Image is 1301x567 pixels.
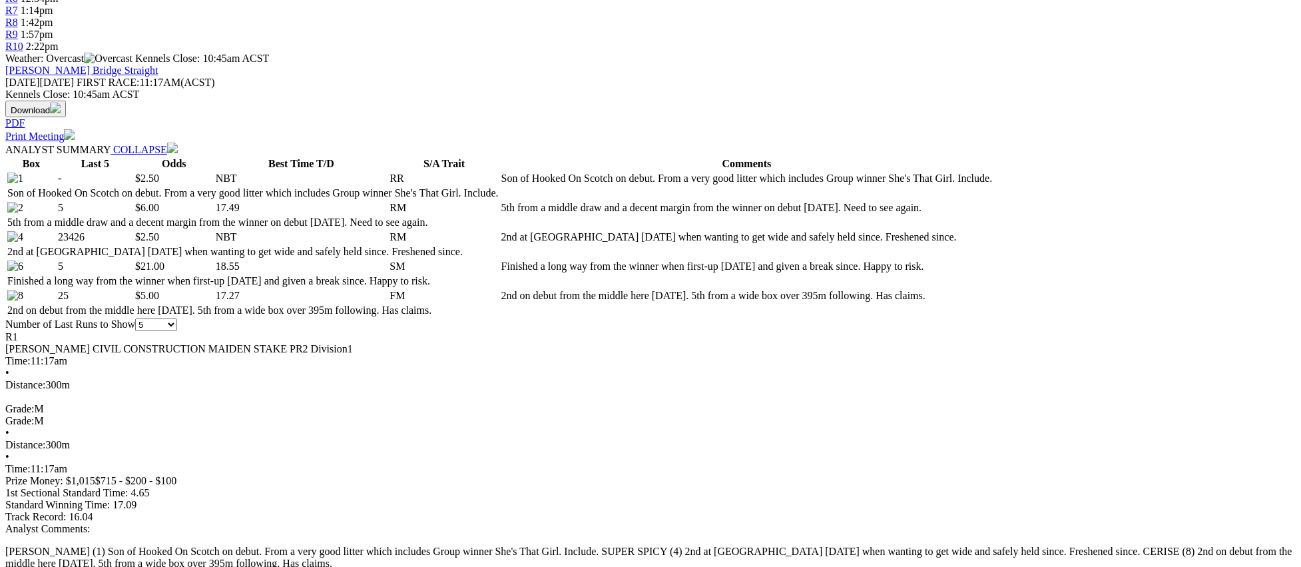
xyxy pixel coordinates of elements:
[5,101,66,117] button: Download
[57,289,133,302] td: 25
[5,355,31,366] span: Time:
[69,511,93,522] span: 16.04
[389,289,499,302] td: FM
[5,427,9,438] span: •
[7,231,23,243] img: 4
[5,41,23,52] a: R10
[5,343,1296,355] div: [PERSON_NAME] CIVIL CONSTRUCTION MAIDEN STAKE PR2 Division1
[389,157,499,171] th: S/A Trait
[21,29,53,40] span: 1:57pm
[167,143,178,153] img: chevron-down-white.svg
[501,231,993,244] td: 2nd at [GEOGRAPHIC_DATA] [DATE] when wanting to get wide and safely held since. Freshened since.
[7,245,499,259] td: 2nd at [GEOGRAPHIC_DATA] [DATE] when wanting to get wide and safely held since. Freshened since.
[389,201,499,215] td: RM
[501,201,993,215] td: 5th from a middle draw and a decent margin from the winner on debut [DATE]. Need to see again.
[113,499,136,510] span: 17.09
[5,475,1296,487] div: Prize Money: $1,015
[5,439,1296,451] div: 300m
[7,202,23,214] img: 2
[7,275,499,288] td: Finished a long way from the winner when first-up [DATE] and given a break since. Happy to risk.
[5,53,135,64] span: Weather: Overcast
[215,260,388,273] td: 18.55
[21,17,53,28] span: 1:42pm
[215,201,388,215] td: 17.49
[5,487,128,498] span: 1st Sectional Standard Time:
[95,475,177,486] span: $715 - $200 - $100
[7,157,56,171] th: Box
[5,439,45,450] span: Distance:
[215,157,388,171] th: Best Time T/D
[5,379,1296,391] div: 300m
[5,451,9,462] span: •
[5,523,91,534] span: Analyst Comments:
[135,231,159,243] span: $2.50
[57,201,133,215] td: 5
[84,53,132,65] img: Overcast
[135,53,269,64] span: Kennels Close: 10:45am ACST
[5,318,1296,331] div: Number of Last Runs to Show
[57,231,133,244] td: 23426
[5,77,40,88] span: [DATE]
[135,261,164,272] span: $21.00
[5,89,1296,101] div: Kennels Close: 10:45am ACST
[57,260,133,273] td: 5
[113,144,167,155] span: COLLAPSE
[57,172,133,185] td: -
[5,5,18,16] a: R7
[389,231,499,244] td: RM
[77,77,215,88] span: 11:17AM(ACST)
[7,290,23,302] img: 8
[501,260,993,273] td: Finished a long way from the winner when first-up [DATE] and given a break since. Happy to risk.
[5,403,1296,415] div: M
[501,157,993,171] th: Comments
[130,487,149,498] span: 4.65
[5,331,18,342] span: R1
[7,261,23,273] img: 6
[135,202,159,213] span: $6.00
[111,144,178,155] a: COLLAPSE
[5,463,1296,475] div: 11:17am
[5,117,1296,129] div: Download
[5,415,35,426] span: Grade:
[5,403,35,414] span: Grade:
[5,355,1296,367] div: 11:17am
[7,187,499,200] td: Son of Hooked On Scotch on debut. From a very good litter which includes Group winner She's That ...
[215,172,388,185] td: NBT
[7,216,499,229] td: 5th from a middle draw and a decent margin from the winner on debut [DATE]. Need to see again.
[5,367,9,378] span: •
[5,29,18,40] a: R9
[5,131,75,142] a: Print Meeting
[389,260,499,273] td: SM
[501,289,993,302] td: 2nd on debut from the middle here [DATE]. 5th from a wide box over 395m following. Has claims.
[215,289,388,302] td: 17.27
[501,172,993,185] td: Son of Hooked On Scotch on debut. From a very good litter which includes Group winner She's That ...
[26,41,59,52] span: 2:22pm
[5,463,31,474] span: Time:
[5,17,18,28] a: R8
[21,5,53,16] span: 1:14pm
[389,172,499,185] td: RR
[5,65,158,76] a: [PERSON_NAME] Bridge Straight
[215,231,388,244] td: NBT
[7,173,23,185] img: 1
[135,173,159,184] span: $2.50
[5,77,74,88] span: [DATE]
[5,143,1296,156] div: ANALYST SUMMARY
[7,304,499,317] td: 2nd on debut from the middle here [DATE]. 5th from a wide box over 395m following. Has claims.
[5,511,66,522] span: Track Record:
[5,117,25,129] a: PDF
[134,157,214,171] th: Odds
[64,129,75,140] img: printer.svg
[135,290,159,301] span: $5.00
[5,379,45,390] span: Distance:
[57,157,133,171] th: Last 5
[77,77,139,88] span: FIRST RACE:
[50,103,61,113] img: download.svg
[5,415,1296,427] div: M
[5,499,110,510] span: Standard Winning Time:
